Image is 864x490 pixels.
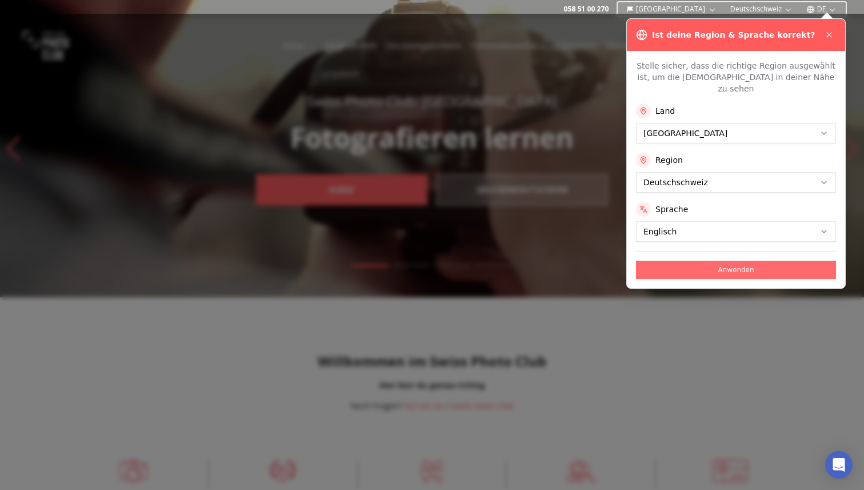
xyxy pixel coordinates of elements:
label: Region [655,154,683,166]
button: Deutschschweiz [726,2,797,16]
h3: Ist deine Region & Sprache korrekt? [652,29,815,41]
div: Open Intercom Messenger [825,451,853,479]
button: [GEOGRAPHIC_DATA] [622,2,721,16]
p: Stelle sicher, dass die richtige Region ausgewählt ist, um die [DEMOGRAPHIC_DATA] in deiner Nähe ... [636,60,836,94]
a: 058 51 00 270 [563,5,609,14]
label: Sprache [655,204,688,215]
button: Anwenden [636,261,836,279]
label: Land [655,105,675,117]
button: DE [802,2,841,16]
